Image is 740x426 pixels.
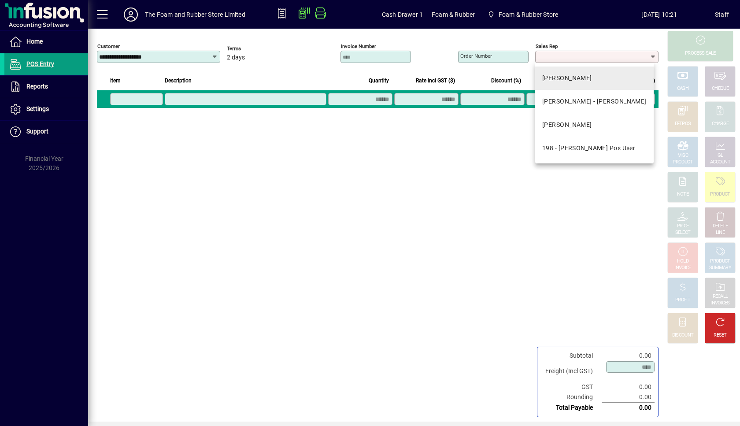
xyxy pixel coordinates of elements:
[713,293,728,300] div: RECALL
[26,105,49,112] span: Settings
[714,332,727,339] div: RESET
[432,7,475,22] span: Foam & Rubber
[4,31,88,53] a: Home
[541,392,602,403] td: Rounding
[674,265,691,271] div: INVOICE
[713,223,728,230] div: DELETE
[416,76,455,85] span: Rate incl GST ($)
[602,392,655,403] td: 0.00
[369,76,389,85] span: Quantity
[26,38,43,45] span: Home
[710,258,730,265] div: PRODUCT
[677,258,688,265] div: HOLD
[460,53,492,59] mat-label: Order number
[604,7,715,22] span: [DATE] 10:21
[4,76,88,98] a: Reports
[677,152,688,159] div: MISC
[145,7,245,22] div: The Foam and Rubber Store Limited
[117,7,145,22] button: Profile
[673,159,692,166] div: PRODUCT
[672,332,693,339] div: DISCOUNT
[4,121,88,143] a: Support
[685,50,716,57] div: PROCESS SALE
[716,230,725,236] div: LINE
[712,121,729,127] div: CHARGE
[26,60,54,67] span: POS Entry
[110,76,121,85] span: Item
[602,382,655,392] td: 0.00
[542,144,635,153] div: 198 - [PERSON_NAME] Pos User
[712,85,729,92] div: CHEQUE
[542,120,592,130] div: [PERSON_NAME]
[535,67,654,90] mat-option: DAVE - Dave
[26,128,48,135] span: Support
[341,43,376,49] mat-label: Invoice number
[542,74,592,83] div: [PERSON_NAME]
[535,137,654,160] mat-option: 198 - Shane Pos User
[677,223,689,230] div: PRICE
[677,85,688,92] div: CASH
[227,46,280,52] span: Terms
[165,76,192,85] span: Description
[709,265,731,271] div: SUMMARY
[541,403,602,413] td: Total Payable
[499,7,558,22] span: Foam & Rubber Store
[675,297,690,304] div: PROFIT
[227,54,245,61] span: 2 days
[710,300,729,307] div: INVOICES
[541,351,602,361] td: Subtotal
[491,76,521,85] span: Discount (%)
[675,121,691,127] div: EFTPOS
[541,382,602,392] td: GST
[26,83,48,90] span: Reports
[710,191,730,198] div: PRODUCT
[715,7,729,22] div: Staff
[675,230,691,236] div: SELECT
[718,152,723,159] div: GL
[382,7,423,22] span: Cash Drawer 1
[677,191,688,198] div: NOTE
[4,98,88,120] a: Settings
[484,7,562,22] span: Foam & Rubber Store
[536,43,558,49] mat-label: Sales rep
[710,159,730,166] div: ACCOUNT
[602,403,655,413] td: 0.00
[542,97,647,106] div: [PERSON_NAME] - [PERSON_NAME]
[535,90,654,113] mat-option: EMMA - Emma Ormsby
[97,43,120,49] mat-label: Customer
[541,361,602,382] td: Freight (Incl GST)
[602,351,655,361] td: 0.00
[535,113,654,137] mat-option: SHANE - Shane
